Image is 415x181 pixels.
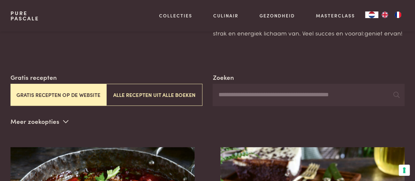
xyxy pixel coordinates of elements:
a: FR [391,11,405,18]
a: NL [365,11,378,18]
label: Zoeken [213,73,234,82]
a: Collecties [159,12,192,19]
a: Gezondheid [259,12,295,19]
label: Gratis recepten [10,73,57,82]
p: Meer zoekopties [10,117,69,126]
a: PurePascale [10,11,39,21]
a: Culinair [213,12,239,19]
div: Language [365,11,378,18]
button: Gratis recepten op de website [10,84,106,106]
a: Masterclass [316,12,355,19]
ul: Language list [378,11,405,18]
a: EN [378,11,391,18]
aside: Language selected: Nederlands [365,11,405,18]
button: Alle recepten uit alle boeken [106,84,202,106]
button: Uw voorkeuren voor toestemming voor trackingtechnologieën [399,165,410,176]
